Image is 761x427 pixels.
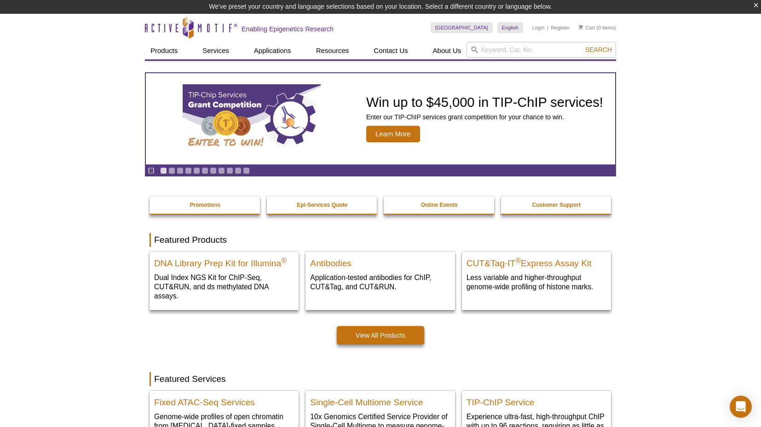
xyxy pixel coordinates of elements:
[242,25,334,33] h2: Enabling Epigenetics Research
[281,257,287,264] sup: ®
[431,22,493,33] a: [GEOGRAPHIC_DATA]
[146,73,615,164] article: TIP-ChIP Services Grant Competition
[267,196,378,214] a: Epi-Services Quote
[197,42,235,59] a: Services
[467,42,616,58] input: Keyword, Cat. No.
[547,22,548,33] li: |
[145,42,183,59] a: Products
[177,167,184,174] a: Go to slide 3
[154,254,294,268] h2: DNA Library Prep Kit for Illumina
[384,196,495,214] a: Online Events
[310,254,450,268] h2: Antibodies
[168,167,175,174] a: Go to slide 2
[532,202,581,208] strong: Customer Support
[190,202,220,208] strong: Promotions
[467,393,606,407] h2: TIP-ChIP Service
[368,42,413,59] a: Contact Us
[501,196,612,214] a: Customer Support
[226,167,233,174] a: Go to slide 9
[582,46,615,54] button: Search
[150,196,261,214] a: Promotions
[150,233,611,247] h2: Featured Products
[579,22,616,33] li: (0 items)
[297,202,347,208] strong: Epi-Services Quote
[183,84,321,153] img: TIP-ChIP Services Grant Competition
[366,95,603,109] h2: Win up to $45,000 in TIP-ChIP services!
[210,167,217,174] a: Go to slide 7
[154,273,294,301] p: Dual Index NGS Kit for ChIP-Seq, CUT&RUN, and ds methylated DNA assays.
[421,202,458,208] strong: Online Events
[150,372,611,386] h2: Featured Services
[730,396,752,418] div: Open Intercom Messenger
[310,273,450,292] p: Application-tested antibodies for ChIP, CUT&Tag, and CUT&RUN.
[150,252,299,310] a: DNA Library Prep Kit for Illumina DNA Library Prep Kit for Illumina® Dual Index NGS Kit for ChIP-...
[532,24,545,31] a: Login
[148,167,155,174] a: Toggle autoplay
[579,24,595,31] a: Cart
[585,46,612,53] span: Search
[202,167,208,174] a: Go to slide 6
[551,24,570,31] a: Register
[218,167,225,174] a: Go to slide 8
[515,257,521,264] sup: ®
[243,167,250,174] a: Go to slide 11
[235,167,242,174] a: Go to slide 10
[497,22,523,33] a: English
[248,42,297,59] a: Applications
[366,126,420,142] span: Learn More
[193,167,200,174] a: Go to slide 5
[306,252,455,301] a: All Antibodies Antibodies Application-tested antibodies for ChIP, CUT&Tag, and CUT&RUN.
[366,113,603,121] p: Enter our TIP-ChIP services grant competition for your chance to win.
[311,42,355,59] a: Resources
[467,273,606,292] p: Less variable and higher-throughput genome-wide profiling of histone marks​.
[462,252,611,301] a: CUT&Tag-IT® Express Assay Kit CUT&Tag-IT®Express Assay Kit Less variable and higher-throughput ge...
[579,25,583,29] img: Your Cart
[337,326,424,345] a: View All Products
[427,42,467,59] a: About Us
[154,393,294,407] h2: Fixed ATAC-Seq Services
[160,167,167,174] a: Go to slide 1
[467,254,606,268] h2: CUT&Tag-IT Express Assay Kit
[310,393,450,407] h2: Single-Cell Multiome Service
[146,73,615,164] a: TIP-ChIP Services Grant Competition Win up to $45,000 in TIP-ChIP services! Enter our TIP-ChIP se...
[185,167,192,174] a: Go to slide 4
